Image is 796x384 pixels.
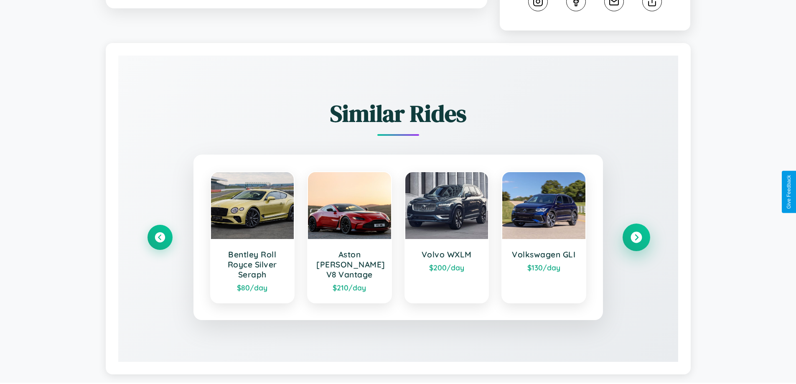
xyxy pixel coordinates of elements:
[414,263,480,272] div: $ 200 /day
[786,175,792,209] div: Give Feedback
[148,97,649,130] h2: Similar Rides
[219,249,286,280] h3: Bentley Roll Royce Silver Seraph
[511,263,577,272] div: $ 130 /day
[404,171,489,303] a: Volvo WXLM$200/day
[511,249,577,259] h3: Volkswagen GLI
[316,283,383,292] div: $ 210 /day
[307,171,392,303] a: Aston [PERSON_NAME] V8 Vantage$210/day
[414,249,480,259] h3: Volvo WXLM
[501,171,586,303] a: Volkswagen GLI$130/day
[210,171,295,303] a: Bentley Roll Royce Silver Seraph$80/day
[316,249,383,280] h3: Aston [PERSON_NAME] V8 Vantage
[219,283,286,292] div: $ 80 /day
